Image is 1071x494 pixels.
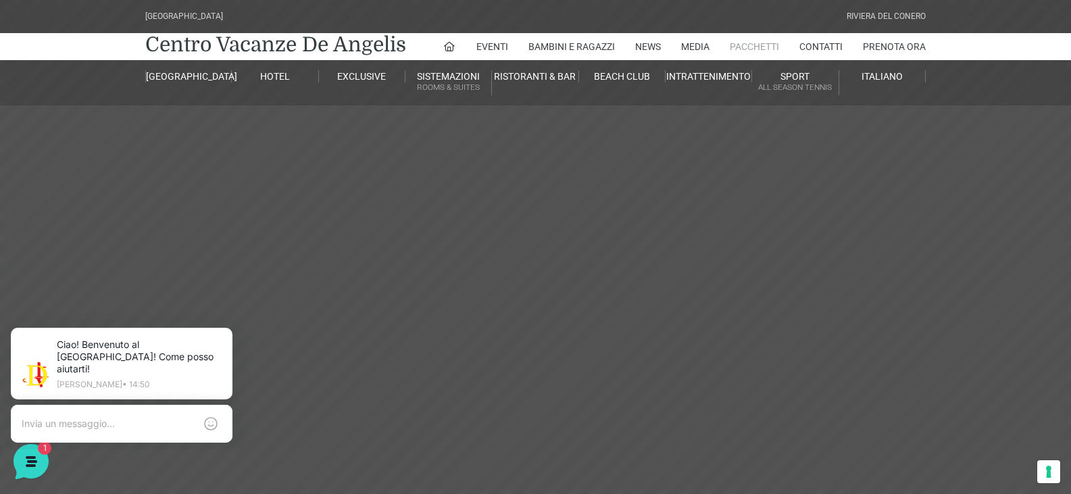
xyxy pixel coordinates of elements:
a: Intrattenimento [666,70,752,82]
small: Rooms & Suites [405,81,491,94]
a: Pacchetti [730,33,779,60]
a: Centro Vacanze De Angelis [145,31,406,58]
span: Inizia una conversazione [88,178,199,189]
a: Ristoranti & Bar [492,70,578,82]
a: Apri Centro Assistenza [144,224,249,235]
span: Italiano [862,71,903,82]
iframe: Customerly Messenger Launcher [11,441,51,482]
a: Exclusive [319,70,405,82]
a: [GEOGRAPHIC_DATA] [145,70,232,82]
a: Beach Club [579,70,666,82]
p: Aiuto [208,389,228,401]
a: Italiano [839,70,926,82]
button: Inizia una conversazione [22,170,249,197]
p: Home [41,389,64,401]
a: [DEMOGRAPHIC_DATA] tutto [120,108,249,119]
p: Ciao! Benvenuto al [GEOGRAPHIC_DATA]! Come posso aiutarti! [57,146,215,159]
a: Eventi [476,33,508,60]
span: Le tue conversazioni [22,108,115,119]
div: [GEOGRAPHIC_DATA] [145,10,223,23]
input: Cerca un articolo... [30,253,221,267]
a: Hotel [232,70,318,82]
p: Ciao! Benvenuto al [GEOGRAPHIC_DATA]! Come posso aiutarti! [65,27,230,64]
img: light [22,131,49,158]
a: News [635,33,661,60]
button: Aiuto [176,370,259,401]
p: Messaggi [117,389,153,401]
a: Media [681,33,709,60]
button: 1Messaggi [94,370,177,401]
a: [PERSON_NAME]Ciao! Benvenuto al [GEOGRAPHIC_DATA]! Come posso aiutarti!2 gg fa1 [16,124,254,165]
a: SistemazioniRooms & Suites [405,70,492,95]
img: light [30,50,57,77]
span: [PERSON_NAME] [57,130,215,143]
p: [PERSON_NAME] • 14:50 [65,69,230,77]
p: La nostra missione è rendere la tua esperienza straordinaria! [11,59,227,87]
span: 1 [235,146,249,159]
div: Riviera Del Conero [847,10,926,23]
small: All Season Tennis [752,81,838,94]
a: Contatti [799,33,843,60]
button: Home [11,370,94,401]
a: Prenota Ora [863,33,926,60]
button: Le tue preferenze relative al consenso per le tecnologie di tracciamento [1037,460,1060,483]
p: 2 gg fa [223,130,249,142]
a: SportAll Season Tennis [752,70,839,95]
h2: Ciao da De Angelis Resort 👋 [11,11,227,54]
span: Trova una risposta [22,224,105,235]
a: Bambini e Ragazzi [528,33,615,60]
span: 1 [135,368,145,378]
